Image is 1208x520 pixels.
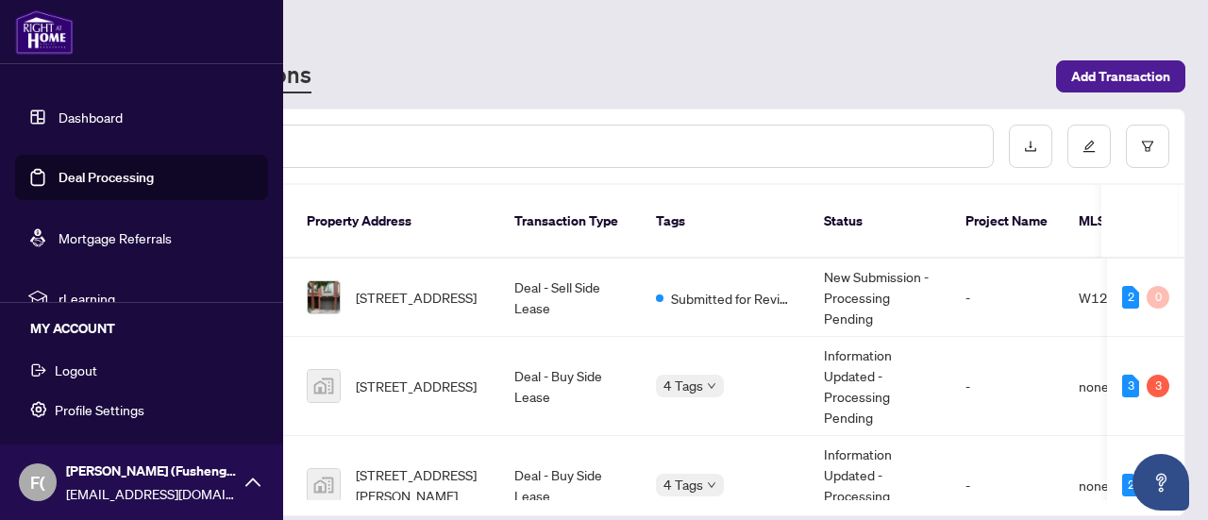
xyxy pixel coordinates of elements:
[15,354,268,386] button: Logout
[30,469,45,495] span: F(
[1067,125,1111,168] button: edit
[499,337,641,436] td: Deal - Buy Side Lease
[1079,289,1159,306] span: W12336191
[1141,140,1154,153] span: filter
[809,337,950,436] td: Information Updated - Processing Pending
[707,480,716,490] span: down
[59,288,255,309] span: rLearning
[809,259,950,337] td: New Submission - Processing Pending
[950,337,1064,436] td: -
[356,464,484,506] span: [STREET_ADDRESS][PERSON_NAME]
[30,318,268,339] h5: MY ACCOUNT
[1024,140,1037,153] span: download
[356,287,477,308] span: [STREET_ADDRESS]
[1064,185,1177,259] th: MLS #
[641,185,809,259] th: Tags
[308,281,340,313] img: thumbnail-img
[308,370,340,402] img: thumbnail-img
[1079,377,1109,394] span: none
[707,381,716,391] span: down
[59,229,172,246] a: Mortgage Referrals
[1122,375,1139,397] div: 3
[1056,60,1185,92] button: Add Transaction
[66,483,236,504] span: [EMAIL_ADDRESS][DOMAIN_NAME]
[1071,61,1170,92] span: Add Transaction
[1126,125,1169,168] button: filter
[663,474,703,495] span: 4 Tags
[59,169,154,186] a: Deal Processing
[292,185,499,259] th: Property Address
[1147,286,1169,309] div: 0
[663,375,703,396] span: 4 Tags
[356,376,477,396] span: [STREET_ADDRESS]
[950,259,1064,337] td: -
[499,259,641,337] td: Deal - Sell Side Lease
[1122,474,1139,496] div: 2
[55,394,144,425] span: Profile Settings
[950,185,1064,259] th: Project Name
[1082,140,1096,153] span: edit
[671,288,794,309] span: Submitted for Review
[15,9,74,55] img: logo
[499,185,641,259] th: Transaction Type
[1079,477,1109,494] span: none
[1009,125,1052,168] button: download
[1147,375,1169,397] div: 3
[59,109,123,126] a: Dashboard
[1122,286,1139,309] div: 2
[15,394,268,426] button: Profile Settings
[308,469,340,501] img: thumbnail-img
[66,461,236,481] span: [PERSON_NAME] (Fusheng) Song
[809,185,950,259] th: Status
[55,355,97,385] span: Logout
[1132,454,1189,511] button: Open asap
